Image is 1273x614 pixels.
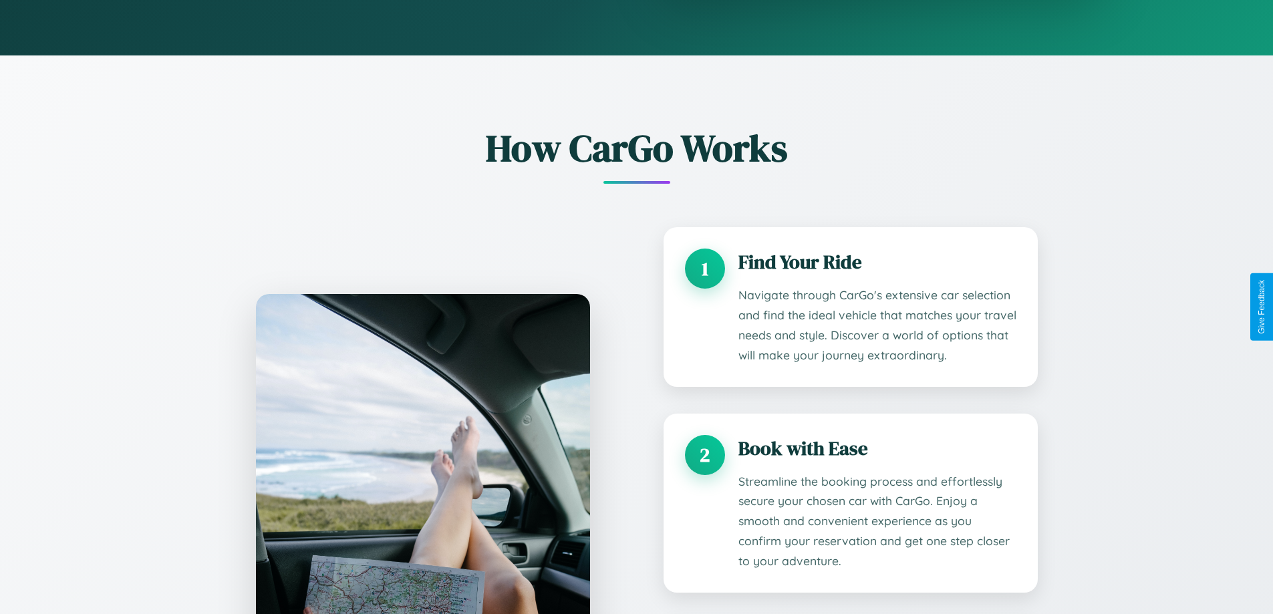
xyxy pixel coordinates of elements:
[738,285,1016,365] p: Navigate through CarGo's extensive car selection and find the ideal vehicle that matches your tra...
[685,435,725,475] div: 2
[685,249,725,289] div: 1
[738,472,1016,572] p: Streamline the booking process and effortlessly secure your chosen car with CarGo. Enjoy a smooth...
[738,435,1016,462] h3: Book with Ease
[738,249,1016,275] h3: Find Your Ride
[1257,280,1266,334] div: Give Feedback
[236,122,1038,174] h2: How CarGo Works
